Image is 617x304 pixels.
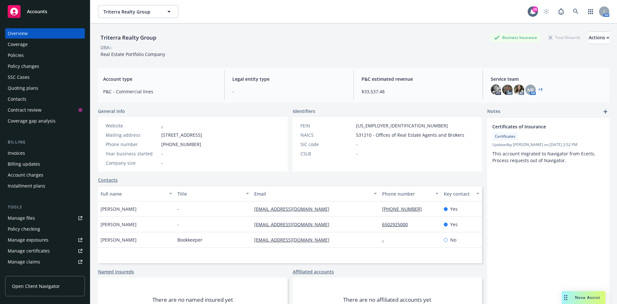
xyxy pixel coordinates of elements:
span: Real Estate Portfolio Company [101,51,165,57]
a: 6502925000 [382,221,413,227]
div: Billing [5,139,85,145]
span: Open Client Navigator [12,283,60,290]
div: Billing updates [8,159,40,169]
button: Phone number [380,186,441,201]
span: - [356,141,358,148]
div: Contract review [8,105,41,115]
a: [EMAIL_ADDRESS][DOMAIN_NAME] [254,206,335,212]
div: Full name [101,190,165,197]
span: Yes [450,221,458,228]
span: [PERSON_NAME] [101,221,137,228]
div: FEIN [300,122,353,129]
div: Policy checking [8,224,40,234]
span: [PHONE_NUMBER] [161,141,201,148]
div: Installment plans [8,181,45,191]
button: Email [252,186,380,201]
span: P&C estimated revenue [362,76,475,82]
a: Manage exposures [5,235,85,245]
span: Nova Assist [575,295,600,300]
span: Legal entity type [232,76,346,82]
span: No [450,236,456,243]
a: Manage files [5,213,85,223]
span: Triterra Realty Group [103,8,159,15]
div: Drag to move [562,291,570,304]
span: Identifiers [293,108,315,115]
span: [PERSON_NAME] [101,236,137,243]
div: Year business started [106,150,159,157]
button: Full name [98,186,175,201]
span: Service team [491,76,604,82]
div: Title [177,190,242,197]
span: 531210 - Offices of Real Estate Agents and Brokers [356,132,464,138]
div: Quoting plans [8,83,38,93]
span: There are no named insured yet [152,296,233,304]
span: - [356,150,358,157]
a: Contacts [5,94,85,104]
span: Yes [450,206,458,212]
a: Coverage gap analysis [5,116,85,126]
a: Named insureds [98,268,134,275]
button: Triterra Realty Group [98,5,178,18]
a: Policy changes [5,61,85,71]
div: Total Rewards [545,33,584,41]
span: Updated by [PERSON_NAME] on [DATE] 2:52 PM [492,142,604,148]
div: NAICS [300,132,353,138]
a: Contract review [5,105,85,115]
span: Account type [103,76,217,82]
a: Affiliated accounts [293,268,334,275]
button: Actions [589,31,609,44]
a: add [602,108,609,115]
div: CSLB [300,150,353,157]
a: Search [569,5,582,18]
div: Business Insurance [491,33,540,41]
div: Manage BORs [8,268,38,278]
a: Coverage [5,39,85,50]
div: Company size [106,160,159,166]
a: Overview [5,28,85,39]
span: P&C - Commercial lines [103,88,217,95]
a: Switch app [584,5,597,18]
div: Phone number [106,141,159,148]
a: Policy checking [5,224,85,234]
div: Email [254,190,370,197]
span: [PERSON_NAME] [101,206,137,212]
span: Accounts [27,9,47,14]
div: Invoices [8,148,25,158]
div: Certificates of InsuranceCertificatesUpdatedby [PERSON_NAME] on [DATE] 2:52 PMThis account migrat... [487,118,609,169]
span: - [177,221,179,228]
a: - [161,123,163,129]
div: 28 [532,6,538,12]
button: Title [175,186,252,201]
a: [EMAIL_ADDRESS][DOMAIN_NAME] [254,221,335,227]
div: Policies [8,50,24,60]
div: Manage claims [8,257,40,267]
span: General info [98,108,125,115]
a: Report a Bug [555,5,568,18]
div: SSC Cases [8,72,30,82]
a: Contacts [98,177,118,183]
a: Manage BORs [5,268,85,278]
span: - [232,88,346,95]
a: Manage certificates [5,246,85,256]
a: Account charges [5,170,85,180]
div: Phone number [382,190,431,197]
span: There are no affiliated accounts yet [343,296,431,304]
a: Start snowing [540,5,553,18]
img: photo [502,85,513,95]
span: [STREET_ADDRESS] [161,132,202,138]
a: Policies [5,50,85,60]
div: Manage files [8,213,35,223]
div: Overview [8,28,28,39]
div: Key contact [444,190,472,197]
div: Coverage gap analysis [8,116,56,126]
div: Mailing address [106,132,159,138]
span: This account migrated to Navigator from Ecerts. Process requests out of Navigator. [492,151,597,163]
div: Policy changes [8,61,39,71]
a: [EMAIL_ADDRESS][DOMAIN_NAME] [254,237,335,243]
div: Website [106,122,159,129]
a: Quoting plans [5,83,85,93]
span: NR [527,87,534,93]
span: Bookkeeper [177,236,202,243]
div: Triterra Realty Group [98,33,159,42]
